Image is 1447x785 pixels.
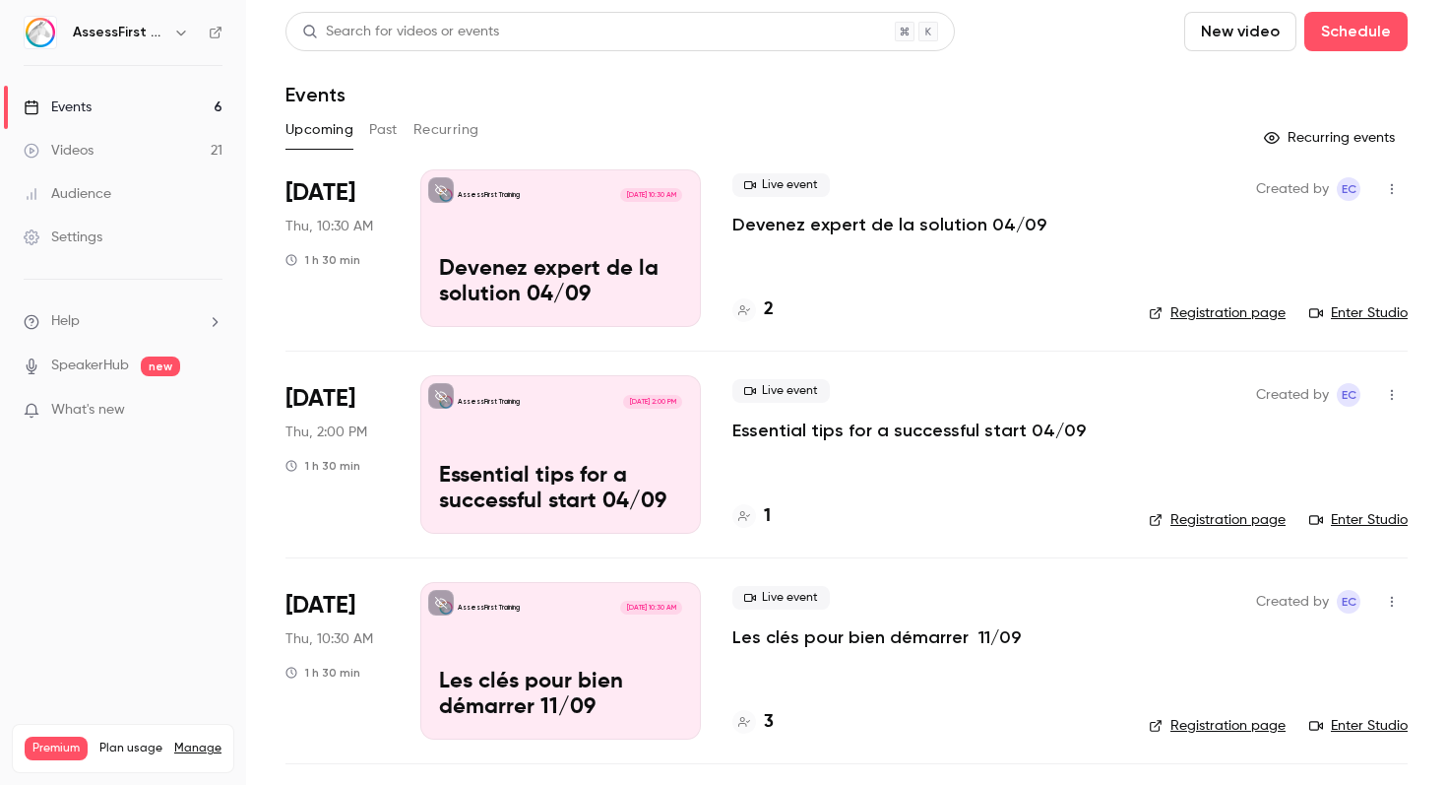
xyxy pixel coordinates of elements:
span: Emmanuelle Cortes [1337,177,1360,201]
div: Settings [24,228,102,247]
a: Essential tips for a successful start 04/09 [732,419,1086,442]
a: Essential tips for a successful start 04/09AssessFirst Training[DATE] 2:00 PMEssential tips for a... [420,375,701,533]
span: EC [1342,177,1356,201]
div: Audience [24,184,111,204]
span: [DATE] [285,177,355,209]
a: Enter Studio [1309,303,1408,323]
div: Search for videos or events [302,22,499,42]
a: Registration page [1149,510,1286,530]
span: Live event [732,586,830,610]
span: [DATE] 10:30 AM [620,188,681,202]
a: Devenez expert de la solution 04/09AssessFirst Training[DATE] 10:30 AMDevenez expert de la soluti... [420,169,701,327]
p: AssessFirst Training [458,397,520,407]
span: Thu, 2:00 PM [285,423,367,442]
p: Les clés pour bien démarrer 11/09 [439,670,682,721]
a: Les clés pour bien démarrer 11/09 [732,625,1021,649]
button: Recurring events [1255,122,1408,154]
button: Upcoming [285,114,353,146]
span: Emmanuelle Cortes [1337,590,1360,614]
span: [DATE] [285,590,355,621]
span: What's new [51,400,125,421]
a: Manage [174,741,221,756]
span: Thu, 10:30 AM [285,629,373,649]
span: Premium [25,737,88,760]
span: Live event [732,173,830,197]
a: 2 [732,296,774,323]
div: 1 h 30 min [285,458,360,474]
button: New video [1184,12,1296,51]
span: Thu, 10:30 AM [285,217,373,236]
span: Help [51,311,80,332]
a: Registration page [1149,716,1286,736]
button: Past [369,114,398,146]
a: Les clés pour bien démarrer 11/09AssessFirst Training[DATE] 10:30 AMLes clés pour bien démarrer 1... [420,582,701,740]
a: Enter Studio [1309,716,1408,736]
h4: 2 [764,296,774,323]
li: help-dropdown-opener [24,311,222,332]
button: Schedule [1304,12,1408,51]
div: Events [24,98,92,117]
div: 1 h 30 min [285,665,360,681]
span: EC [1342,383,1356,407]
span: [DATE] [285,383,355,415]
span: EC [1342,590,1356,614]
span: Created by [1256,177,1329,201]
div: Sep 4 Thu, 10:30 AM (Europe/Paris) [285,169,389,327]
span: Created by [1256,590,1329,614]
div: Videos [24,141,94,161]
p: AssessFirst Training [458,190,520,200]
a: 3 [732,709,774,736]
button: Recurring [413,114,479,146]
div: Sep 11 Thu, 10:30 AM (Europe/Paris) [285,582,389,740]
a: SpeakerHub [51,356,129,376]
a: Enter Studio [1309,510,1408,530]
span: Plan usage [99,741,162,756]
div: 1 h 30 min [285,252,360,268]
p: AssessFirst Training [458,603,520,613]
a: Registration page [1149,303,1286,323]
iframe: Noticeable Trigger [199,402,222,420]
a: Devenez expert de la solution 04/09 [732,213,1046,236]
h6: AssessFirst Training [73,23,165,42]
span: new [141,357,180,376]
div: Sep 4 Thu, 2:00 PM (Europe/Paris) [285,375,389,533]
span: [DATE] 2:00 PM [623,395,681,409]
img: AssessFirst Training [25,17,56,48]
span: Created by [1256,383,1329,407]
span: Emmanuelle Cortes [1337,383,1360,407]
h1: Events [285,83,346,106]
p: Devenez expert de la solution 04/09 [439,257,682,308]
span: [DATE] 10:30 AM [620,601,681,615]
a: 1 [732,503,771,530]
p: Essential tips for a successful start 04/09 [439,464,682,515]
h4: 1 [764,503,771,530]
span: Live event [732,379,830,403]
h4: 3 [764,709,774,736]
